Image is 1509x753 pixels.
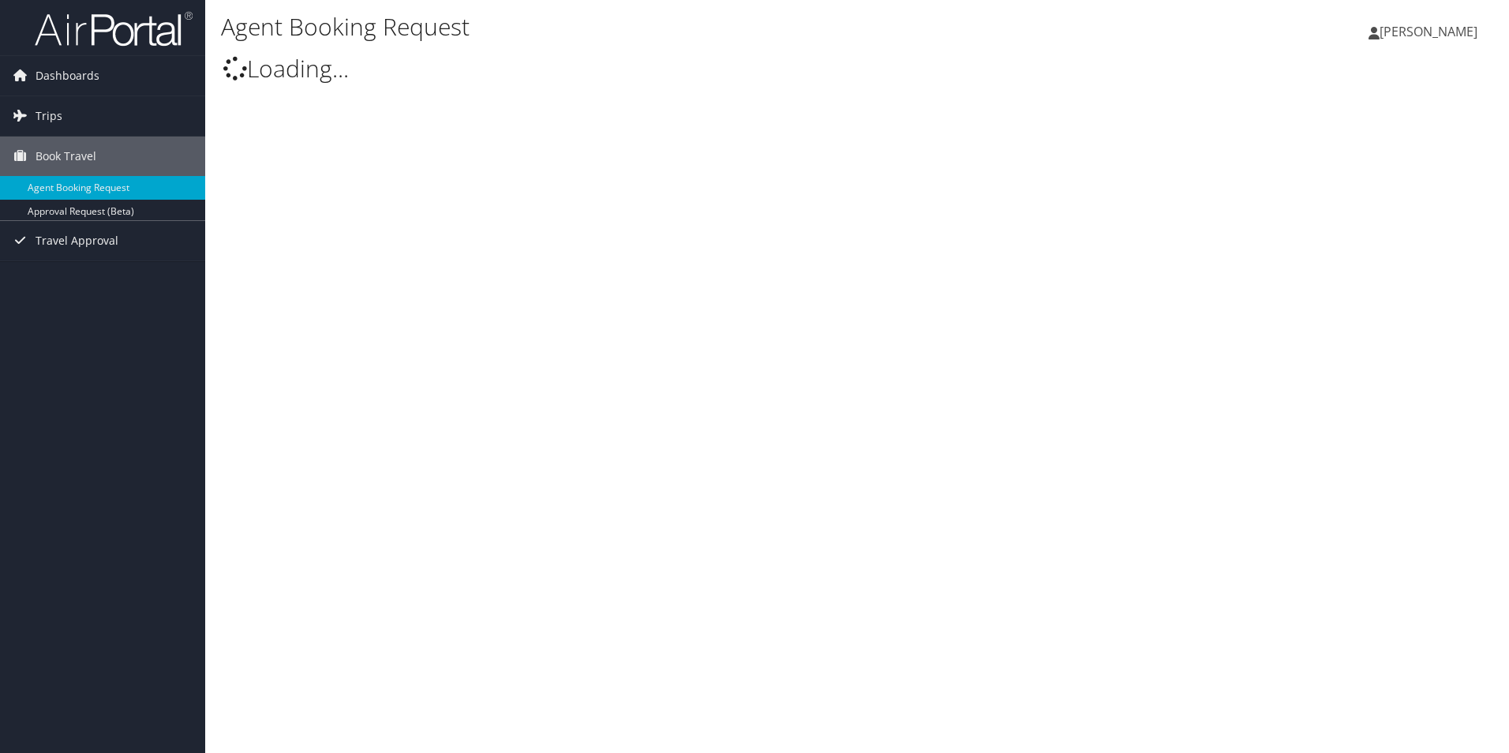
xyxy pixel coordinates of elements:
[1380,23,1477,40] span: [PERSON_NAME]
[36,137,96,176] span: Book Travel
[223,52,349,84] span: Loading...
[35,10,193,47] img: airportal-logo.png
[221,10,1069,43] h1: Agent Booking Request
[36,56,99,96] span: Dashboards
[36,221,118,260] span: Travel Approval
[1369,8,1493,55] a: [PERSON_NAME]
[36,96,62,136] span: Trips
